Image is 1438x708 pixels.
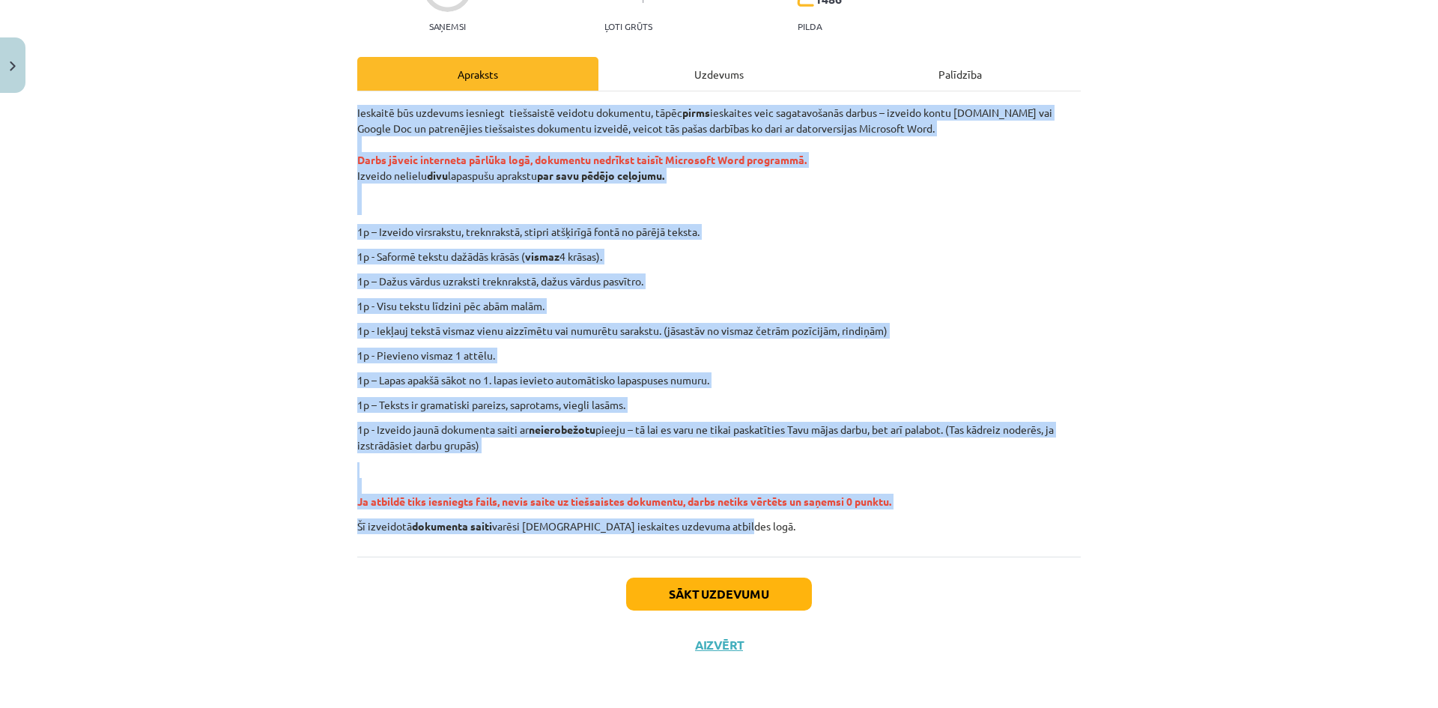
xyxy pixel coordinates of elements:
[427,169,448,182] strong: divu
[598,57,840,91] div: Uzdevums
[357,397,1081,413] p: 1p – Teksts ir gramatiski pareizs, saprotams, viegli lasāms.
[412,519,492,533] strong: dokumenta saiti
[529,423,595,436] strong: neierobežotu
[604,21,652,31] p: Ļoti grūts
[357,372,1081,388] p: 1p – Lapas apakšā sākot no 1. lapas ievieto automātisko lapaspuses numuru.
[442,224,1095,240] p: 1p – Izveido virsrakstu, treknrakstā, stipri atšķirīgā fontā no pārējā teksta.
[626,578,812,611] button: Sākt uzdevumu
[682,106,710,119] strong: pirms
[691,638,747,653] button: Aizvērt
[357,518,1081,534] p: Šī izveidotā varēsi [DEMOGRAPHIC_DATA] ieskaites uzdevuma atbildes logā.
[840,57,1081,91] div: Palīdzība
[357,273,1081,289] p: 1p – Dažus vārdus uzraksti treknrakstā, dažus vārdus pasvītro.
[798,21,822,31] p: pilda
[357,348,1081,363] p: 1p - Pievieno vismaz 1 attēlu.
[357,422,1081,453] p: 1p - Izveido jaunā dokumenta saiti ar pieeju – tā lai es varu ne tikai paskatīties Tavu mājas dar...
[357,105,1081,215] p: Ieskaitē būs uzdevums iesniegt tiešsaistē veidotu dokumentu, tāpēc ieskaites veic sagatavošanās d...
[357,323,1081,339] p: 1p - Iekļauj tekstā vismaz vienu aizzīmētu vai numurētu sarakstu. (jāsastāv no vismaz četrām pozī...
[357,494,891,508] span: Ja atbildē tiks iesniegts fails, nevis saite uz tiešsaistes dokumentu, darbs netiks vērtēts un sa...
[357,153,807,166] strong: Darbs jāveic interneta pārlūka logā, dokumentu nedrīkst taisīt Microsoft Word programmā.
[357,57,598,91] div: Apraksts
[357,298,1081,314] p: 1p - Visu tekstu līdzini pēc abām malām.
[357,249,1081,264] p: 1p - Saformē tekstu dažādās krāsās ( 4 krāsas).
[423,21,472,31] p: Saņemsi
[537,169,664,182] strong: par savu pēdējo ceļojumu.
[525,249,559,263] strong: vismaz
[10,61,16,71] img: icon-close-lesson-0947bae3869378f0d4975bcd49f059093ad1ed9edebbc8119c70593378902aed.svg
